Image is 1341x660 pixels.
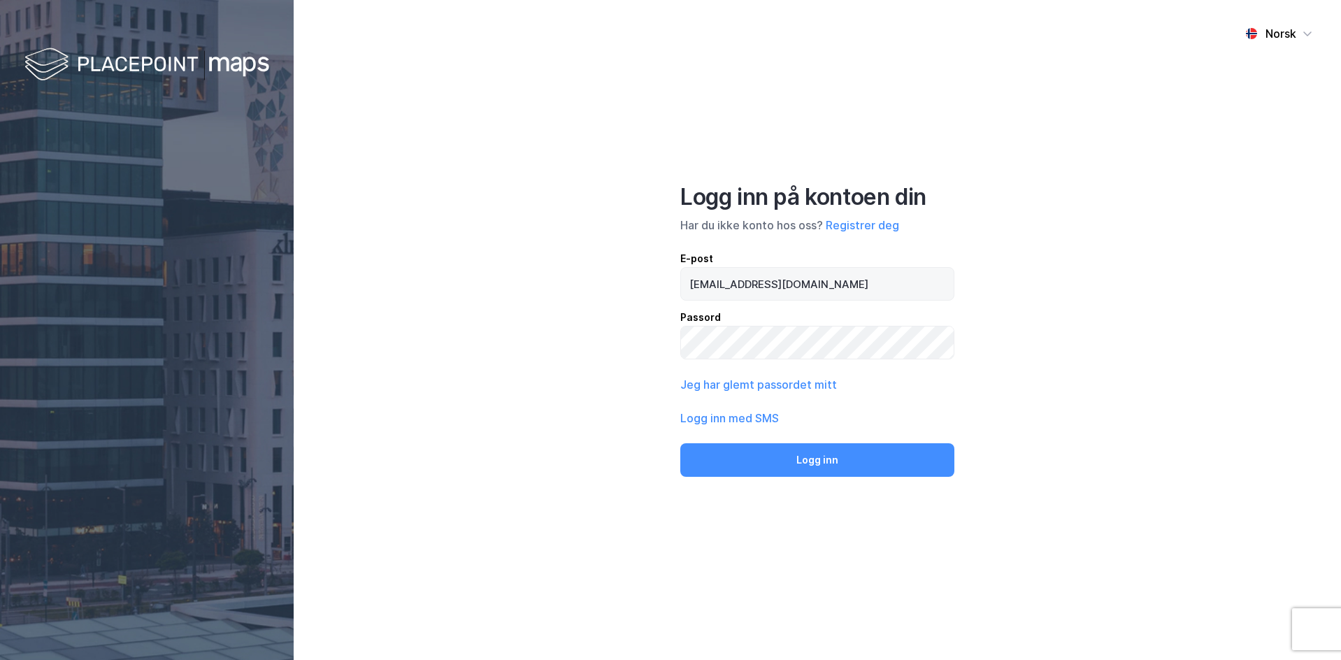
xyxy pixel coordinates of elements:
button: Jeg har glemt passordet mitt [680,376,837,393]
div: Passord [680,309,954,326]
button: Registrer deg [826,217,899,234]
div: Kontrollprogram for chat [1271,593,1341,660]
div: Logg inn på kontoen din [680,183,954,211]
button: Logg inn med SMS [680,410,779,426]
iframe: Chat Widget [1271,593,1341,660]
div: Norsk [1265,25,1296,42]
img: logo-white.f07954bde2210d2a523dddb988cd2aa7.svg [24,45,269,86]
button: Logg inn [680,443,954,477]
div: Har du ikke konto hos oss? [680,217,954,234]
div: E-post [680,250,954,267]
